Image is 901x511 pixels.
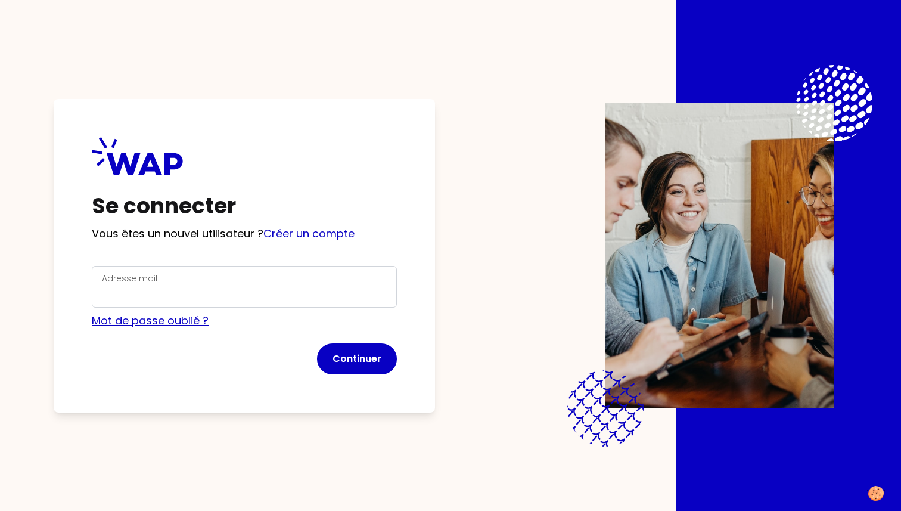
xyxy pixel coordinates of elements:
[860,479,892,508] button: Manage your preferences about cookies
[317,343,397,374] button: Continuer
[92,194,397,218] h1: Se connecter
[92,225,397,242] p: Vous êtes un nouvel utilisateur ?
[92,313,209,328] a: Mot de passe oublié ?
[263,226,355,241] a: Créer un compte
[102,272,157,284] label: Adresse mail
[605,103,834,408] img: Description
